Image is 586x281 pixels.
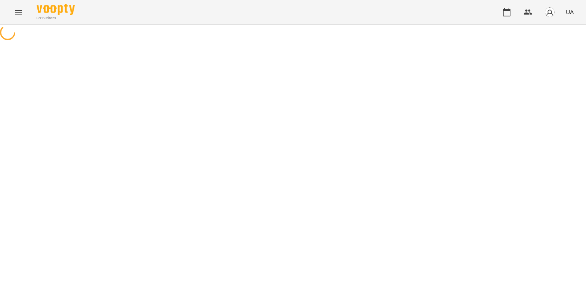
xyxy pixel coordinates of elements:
[544,7,555,18] img: avatar_s.png
[37,4,75,15] img: Voopty Logo
[37,16,75,21] span: For Business
[9,3,27,21] button: Menu
[566,8,574,16] span: UA
[563,5,577,19] button: UA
